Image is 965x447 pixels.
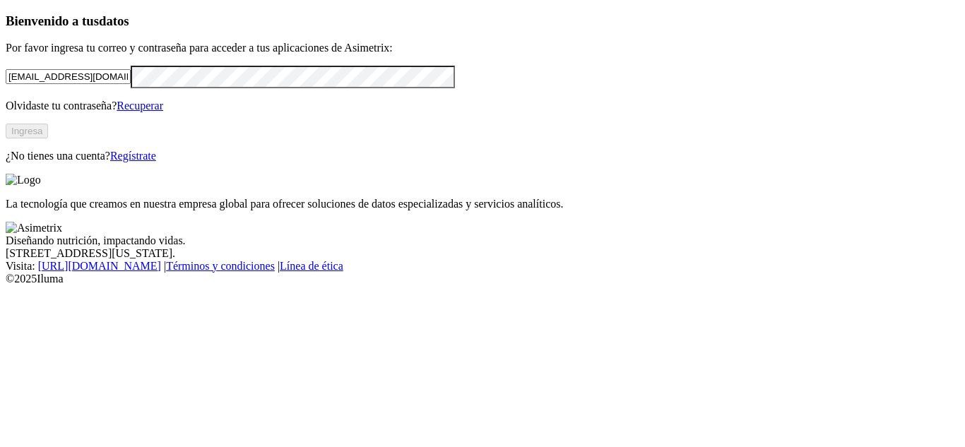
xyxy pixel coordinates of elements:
[6,247,959,260] div: [STREET_ADDRESS][US_STATE].
[6,13,959,29] h3: Bienvenido a tus
[6,42,959,54] p: Por favor ingresa tu correo y contraseña para acceder a tus aplicaciones de Asimetrix:
[38,260,161,272] a: [URL][DOMAIN_NAME]
[280,260,343,272] a: Línea de ética
[6,260,959,273] div: Visita : | |
[6,69,131,84] input: Tu correo
[6,234,959,247] div: Diseñando nutrición, impactando vidas.
[6,124,48,138] button: Ingresa
[6,150,959,162] p: ¿No tienes una cuenta?
[110,150,156,162] a: Regístrate
[6,100,959,112] p: Olvidaste tu contraseña?
[117,100,163,112] a: Recuperar
[99,13,129,28] span: datos
[166,260,275,272] a: Términos y condiciones
[6,222,62,234] img: Asimetrix
[6,198,959,210] p: La tecnología que creamos en nuestra empresa global para ofrecer soluciones de datos especializad...
[6,174,41,186] img: Logo
[6,273,959,285] div: © 2025 Iluma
